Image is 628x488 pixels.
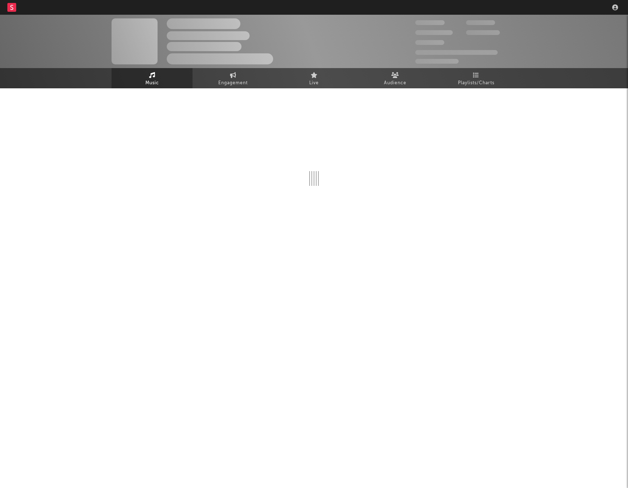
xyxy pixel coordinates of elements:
span: 50,000,000 [415,30,453,35]
span: Jump Score: 85.0 [415,59,459,64]
a: Engagement [193,68,274,88]
a: Playlists/Charts [435,68,516,88]
a: Music [112,68,193,88]
span: Playlists/Charts [458,79,494,88]
a: Live [274,68,354,88]
span: Audience [384,79,406,88]
span: Live [309,79,319,88]
span: 300,000 [415,20,445,25]
span: 1,000,000 [466,30,500,35]
span: 50,000,000 Monthly Listeners [415,50,498,55]
a: Audience [354,68,435,88]
span: Music [145,79,159,88]
span: 100,000 [466,20,495,25]
span: Engagement [218,79,248,88]
span: 100,000 [415,40,444,45]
